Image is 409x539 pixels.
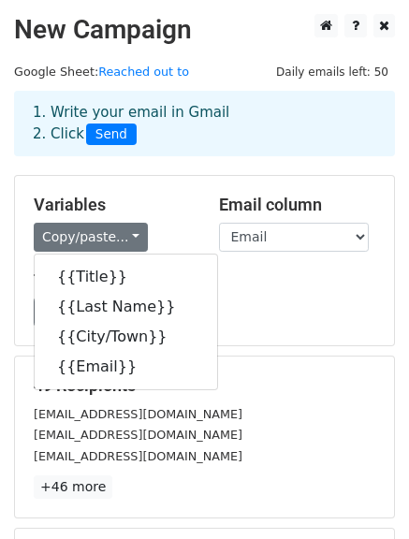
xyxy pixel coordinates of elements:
a: {{Title}} [35,262,217,292]
h2: New Campaign [14,14,395,46]
small: Google Sheet: [14,65,189,79]
a: {{Last Name}} [35,292,217,322]
a: Copy/paste... [34,223,148,252]
h5: Variables [34,195,191,215]
h5: Email column [219,195,376,215]
span: Send [86,124,137,146]
div: 1. Write your email in Gmail 2. Click [19,102,390,145]
a: {{Email}} [35,352,217,382]
a: Reached out to [98,65,189,79]
a: {{City/Town}} [35,322,217,352]
a: +46 more [34,475,112,499]
a: Daily emails left: 50 [270,65,395,79]
small: [EMAIL_ADDRESS][DOMAIN_NAME] [34,428,242,442]
small: [EMAIL_ADDRESS][DOMAIN_NAME] [34,449,242,463]
iframe: Chat Widget [315,449,409,539]
small: [EMAIL_ADDRESS][DOMAIN_NAME] [34,407,242,421]
span: Daily emails left: 50 [270,62,395,82]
